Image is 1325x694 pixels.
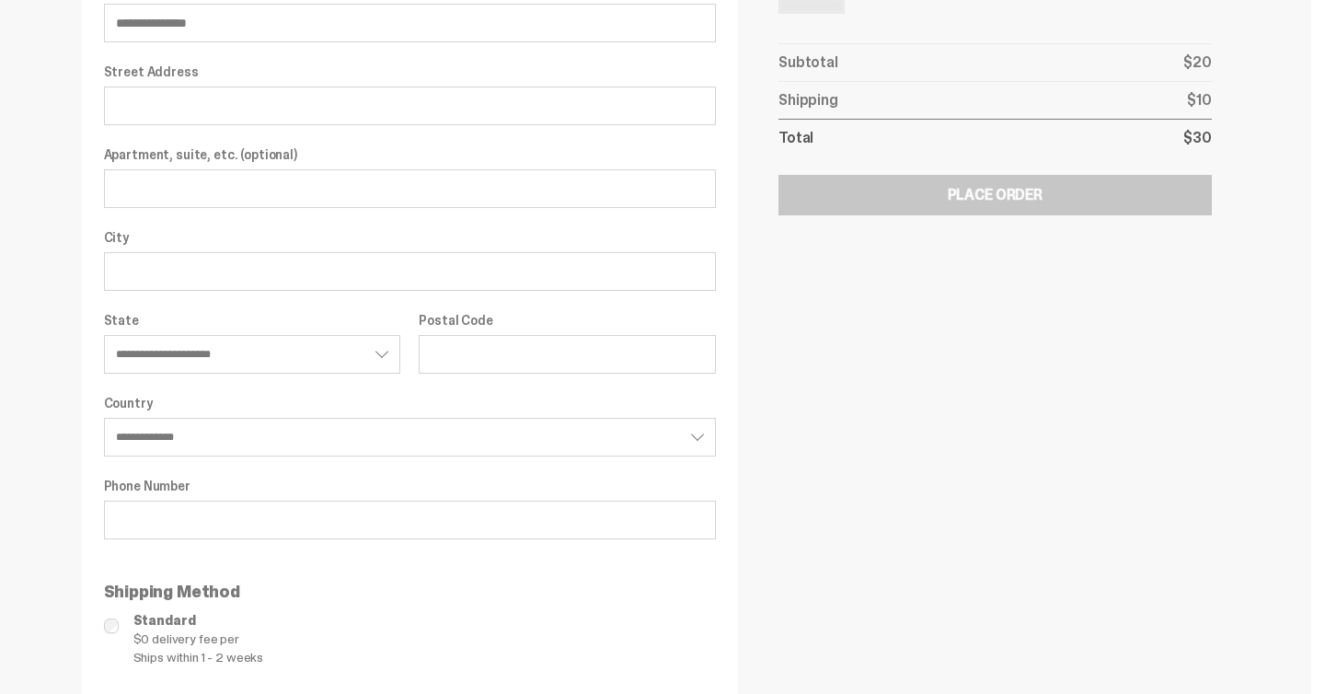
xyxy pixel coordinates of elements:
[133,611,717,630] span: Standard
[104,313,401,328] label: State
[1183,55,1212,70] p: $20
[104,479,717,493] label: Phone Number
[778,55,838,70] p: Subtotal
[104,64,717,79] label: Street Address
[778,131,813,145] p: Total
[778,175,1211,215] button: Place Order
[133,648,717,666] span: Ships within 1 - 2 weeks
[778,93,838,108] p: Shipping
[1183,131,1212,145] p: $30
[104,396,717,411] label: Country
[104,147,717,162] label: Apartment, suite, etc. (optional)
[419,313,716,328] label: Postal Code
[1187,93,1212,108] p: $10
[133,630,717,648] span: $0 delivery fee per
[104,584,717,600] p: Shipping Method
[948,188,1043,202] div: Place Order
[104,230,717,245] label: City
